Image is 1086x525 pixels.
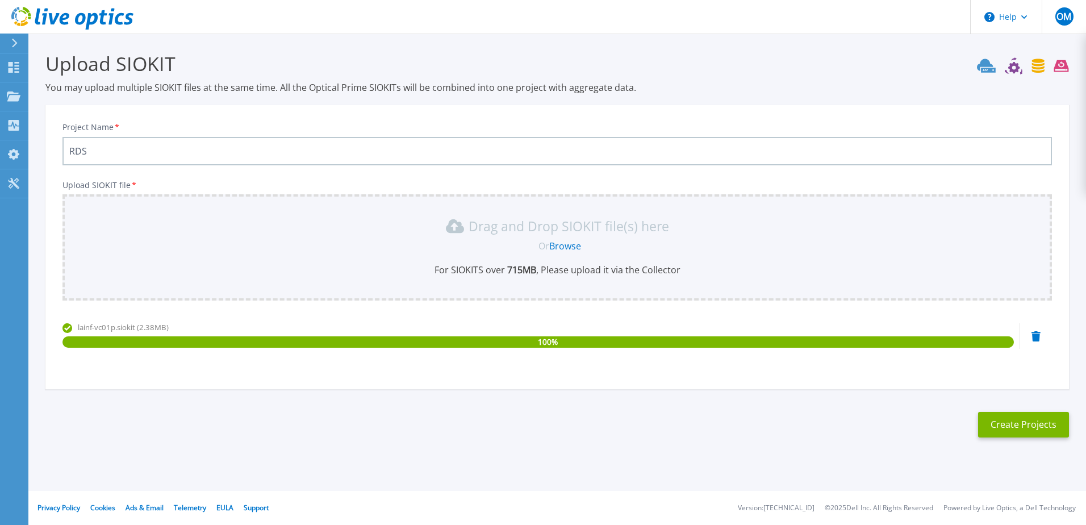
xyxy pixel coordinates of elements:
a: Telemetry [174,503,206,512]
b: 715 MB [505,264,536,276]
li: © 2025 Dell Inc. All Rights Reserved [825,505,933,512]
label: Project Name [62,123,120,131]
li: Version: [TECHNICAL_ID] [738,505,815,512]
h3: Upload SIOKIT [45,51,1069,77]
p: For SIOKITS over , Please upload it via the Collector [69,264,1045,276]
a: Support [244,503,269,512]
p: Drag and Drop SIOKIT file(s) here [469,220,669,232]
span: 100 % [538,336,558,348]
li: Powered by Live Optics, a Dell Technology [943,505,1076,512]
a: Browse [549,240,581,252]
a: Privacy Policy [37,503,80,512]
div: Drag and Drop SIOKIT file(s) here OrBrowseFor SIOKITS over 715MB, Please upload it via the Collector [69,217,1045,276]
a: EULA [216,503,233,512]
p: You may upload multiple SIOKIT files at the same time. All the Optical Prime SIOKITs will be comb... [45,81,1069,94]
span: Or [538,240,549,252]
span: OM [1056,12,1071,21]
button: Create Projects [978,412,1069,438]
a: Cookies [90,503,115,512]
p: Upload SIOKIT file [62,181,1052,190]
a: Ads & Email [126,503,164,512]
span: lainf-vc01p.siokit (2.38MB) [78,322,169,332]
input: Enter Project Name [62,137,1052,165]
